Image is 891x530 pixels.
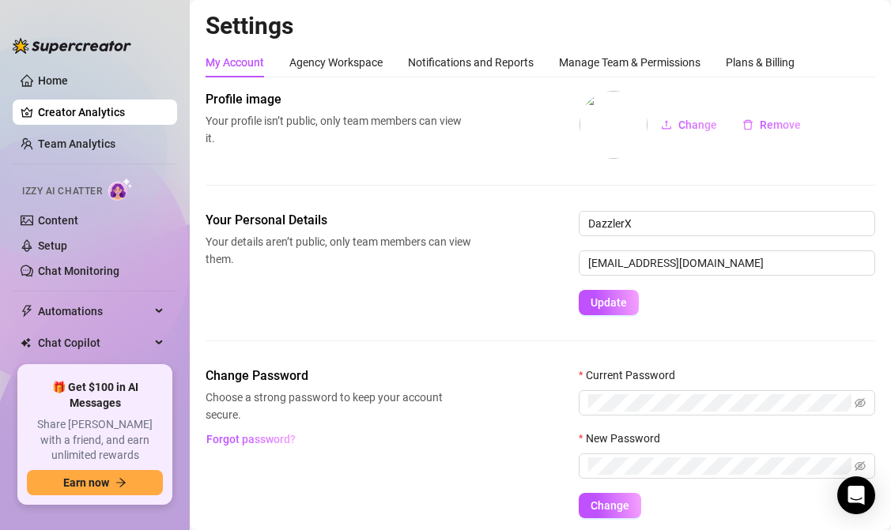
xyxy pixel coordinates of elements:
[206,433,296,445] span: Forgot password?
[579,250,875,276] input: Enter new email
[38,265,119,277] a: Chat Monitoring
[579,493,641,518] button: Change
[588,394,851,412] input: Current Password
[837,476,875,514] div: Open Intercom Messenger
[760,118,801,131] span: Remove
[289,54,383,71] div: Agency Workspace
[38,137,115,150] a: Team Analytics
[678,118,717,131] span: Change
[206,211,471,230] span: Your Personal Details
[206,366,471,385] span: Change Password
[108,178,133,201] img: AI Chatter
[206,54,264,71] div: My Account
[559,54,700,71] div: Manage Team & Permissions
[63,476,109,489] span: Earn now
[21,305,33,318] span: thunderbolt
[22,184,102,199] span: Izzy AI Chatter
[115,477,126,488] span: arrow-right
[206,90,471,109] span: Profile image
[38,330,150,355] span: Chat Copilot
[408,54,534,71] div: Notifications and Reports
[206,11,875,41] h2: Settings
[27,380,163,411] span: 🎁 Get $100 in AI Messages
[38,74,68,87] a: Home
[579,430,670,447] label: New Password
[661,119,672,130] span: upload
[726,54,795,71] div: Plans & Billing
[855,460,866,472] span: eye-invisible
[580,91,647,159] img: profilePics%2FY8vLRAwdmmbAYS8ie2Vf3SdM9hD3.png
[38,239,67,252] a: Setup
[855,397,866,408] span: eye-invisible
[648,112,730,137] button: Change
[206,389,471,423] span: Choose a strong password to keep your account secure.
[579,366,685,384] label: Current Password
[38,100,164,125] a: Creator Analytics
[38,214,78,227] a: Content
[27,470,163,495] button: Earn nowarrow-right
[591,296,627,309] span: Update
[591,499,629,512] span: Change
[38,299,150,324] span: Automations
[206,112,471,147] span: Your profile isn’t public, only team members can view it.
[588,457,851,475] input: New Password
[730,112,814,137] button: Remove
[206,233,471,268] span: Your details aren’t public, only team members can view them.
[13,38,131,54] img: logo-BBDzfeDw.svg
[579,290,639,315] button: Update
[579,211,875,236] input: Enter name
[742,119,753,130] span: delete
[27,417,163,464] span: Share [PERSON_NAME] with a friend, and earn unlimited rewards
[206,427,296,452] button: Forgot password?
[21,337,31,348] img: Chat Copilot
